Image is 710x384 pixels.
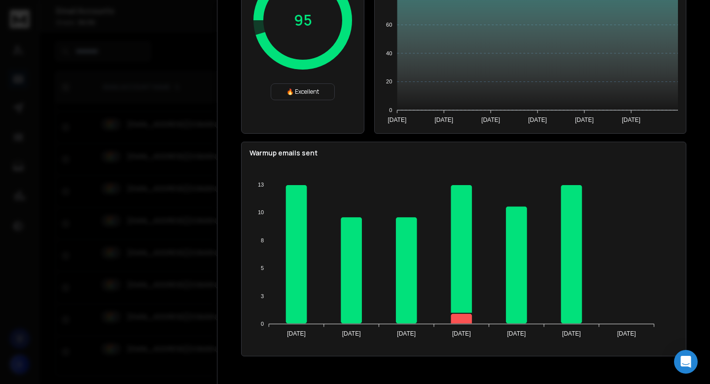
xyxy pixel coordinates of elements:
tspan: 0 [389,107,392,113]
tspan: [DATE] [481,116,500,123]
tspan: [DATE] [388,116,406,123]
tspan: [DATE] [575,116,594,123]
tspan: 10 [258,209,264,215]
tspan: [DATE] [397,330,416,337]
tspan: 40 [386,50,392,56]
tspan: [DATE] [287,330,306,337]
tspan: [DATE] [528,116,547,123]
tspan: 60 [386,22,392,28]
tspan: [DATE] [452,330,471,337]
tspan: [DATE] [622,116,640,123]
tspan: 0 [261,321,264,327]
tspan: [DATE] [434,116,453,123]
tspan: 13 [258,182,264,188]
tspan: [DATE] [507,330,526,337]
p: Warmup emails sent [249,148,678,158]
tspan: 8 [261,237,264,243]
tspan: 5 [261,265,264,271]
tspan: 3 [261,293,264,299]
tspan: 20 [386,78,392,84]
tspan: [DATE] [562,330,581,337]
div: Open Intercom Messenger [674,350,698,374]
tspan: [DATE] [342,330,361,337]
div: 🔥 Excellent [271,83,335,100]
tspan: [DATE] [617,330,636,337]
p: 95 [294,11,312,29]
